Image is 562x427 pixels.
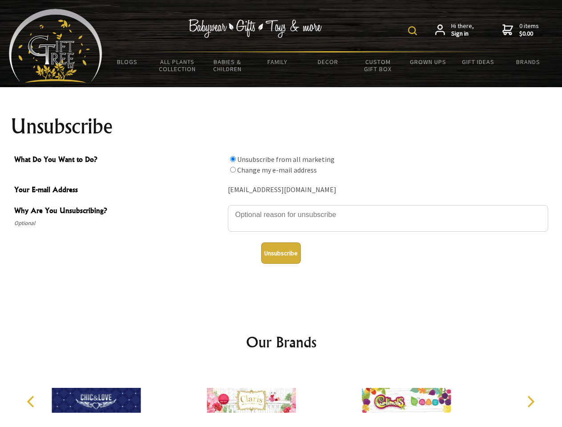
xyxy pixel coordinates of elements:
[261,242,301,264] button: Unsubscribe
[228,183,548,197] div: [EMAIL_ADDRESS][DOMAIN_NAME]
[519,22,539,38] span: 0 items
[14,184,223,197] span: Your E-mail Address
[189,19,322,38] img: Babywear - Gifts - Toys & more
[14,154,223,167] span: What Do You Want to Do?
[451,30,474,38] strong: Sign in
[453,52,503,71] a: Gift Ideas
[237,155,335,164] label: Unsubscribe from all marketing
[253,52,303,71] a: Family
[451,22,474,38] span: Hi there,
[521,392,540,411] button: Next
[202,52,253,78] a: Babies & Children
[18,331,545,353] h2: Our Brands
[153,52,203,78] a: All Plants Collection
[237,165,317,174] label: Change my e-mail address
[503,52,554,71] a: Brands
[11,116,552,137] h1: Unsubscribe
[519,30,539,38] strong: $0.00
[102,52,153,71] a: BLOGS
[408,26,417,35] img: product search
[22,392,42,411] button: Previous
[228,205,548,232] textarea: Why Are You Unsubscribing?
[9,9,102,83] img: Babyware - Gifts - Toys and more...
[14,205,223,218] span: Why Are You Unsubscribing?
[353,52,403,78] a: Custom Gift Box
[502,22,539,38] a: 0 items$0.00
[14,218,223,229] span: Optional
[230,167,236,173] input: What Do You Want to Do?
[435,22,474,38] a: Hi there,Sign in
[403,52,453,71] a: Grown Ups
[303,52,353,71] a: Decor
[230,156,236,162] input: What Do You Want to Do?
